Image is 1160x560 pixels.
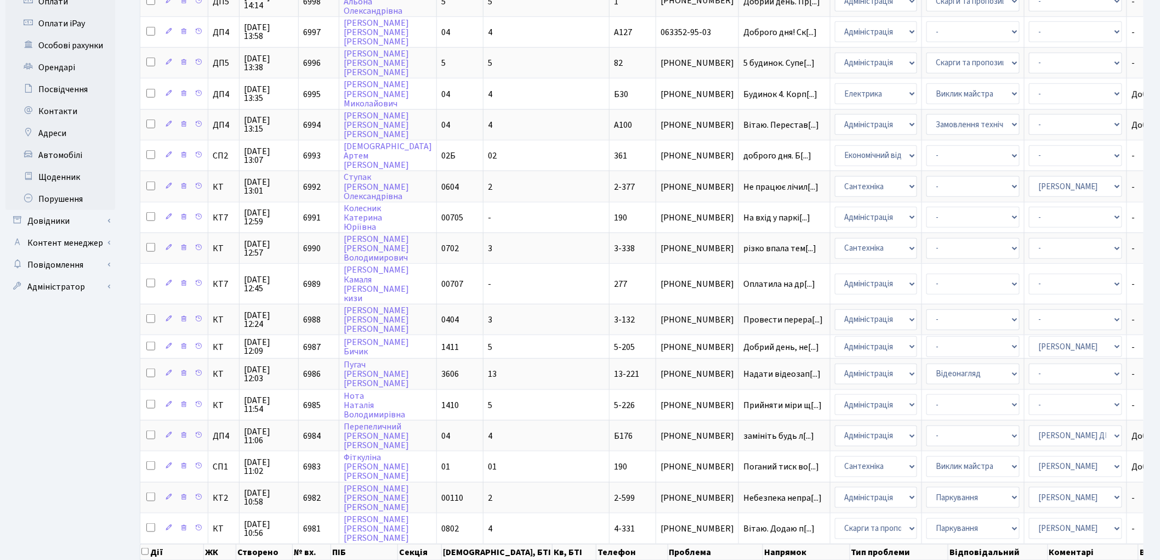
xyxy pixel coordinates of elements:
[344,390,405,421] a: НотаНаталіяВолодимирівна
[213,151,235,160] span: СП2
[441,57,446,69] span: 5
[488,119,492,131] span: 4
[743,399,822,411] span: Прийняти міри щ[...]
[441,212,463,224] span: 00705
[441,492,463,504] span: 00110
[614,212,627,224] span: 190
[344,304,409,335] a: [PERSON_NAME][PERSON_NAME][PERSON_NAME]
[5,56,115,78] a: Орендарі
[488,314,492,326] span: 3
[661,401,734,410] span: [PHONE_NUMBER]
[303,119,321,131] span: 6994
[303,212,321,224] span: 6991
[661,28,734,37] span: 063352-95-03
[5,276,115,298] a: Адміністратор
[743,492,822,504] span: Небезпека непра[...]
[614,430,633,442] span: Б176
[303,399,321,411] span: 6985
[303,88,321,100] span: 6995
[614,88,628,100] span: Б30
[441,242,459,254] span: 0702
[344,336,409,358] a: [PERSON_NAME]Бичик
[661,121,734,129] span: [PHONE_NUMBER]
[488,26,492,38] span: 4
[344,140,432,171] a: [DEMOGRAPHIC_DATA]Артем[PERSON_NAME]
[661,151,734,160] span: [PHONE_NUMBER]
[661,462,734,471] span: [PHONE_NUMBER]
[344,421,409,451] a: Перепеличний[PERSON_NAME][PERSON_NAME]
[213,462,235,471] span: СП1
[244,54,294,72] span: [DATE] 13:38
[5,122,115,144] a: Адреси
[441,119,450,131] span: 04
[213,432,235,440] span: ДП4
[743,430,814,442] span: замініть будь л[...]
[244,396,294,414] span: [DATE] 11:54
[488,88,492,100] span: 4
[488,150,497,162] span: 02
[213,121,235,129] span: ДП4
[743,150,811,162] span: доброго дня. Б[...]
[213,524,235,533] span: КТ
[614,242,635,254] span: 3-338
[344,202,382,233] a: КолесникКатеринаЮріївна
[661,315,734,324] span: [PHONE_NUMBER]
[303,278,321,290] span: 6989
[244,23,294,41] span: [DATE] 13:58
[244,116,294,133] span: [DATE] 13:15
[743,341,819,353] span: Добрий день, не[...]
[5,35,115,56] a: Особові рахунки
[303,430,321,442] span: 6984
[244,240,294,257] span: [DATE] 12:57
[488,399,492,411] span: 5
[213,494,235,502] span: КТ2
[344,451,409,482] a: Фіткуліна[PERSON_NAME][PERSON_NAME]
[344,483,409,513] a: [PERSON_NAME][PERSON_NAME][PERSON_NAME]
[614,278,627,290] span: 277
[244,338,294,355] span: [DATE] 12:09
[303,242,321,254] span: 6990
[661,213,734,222] span: [PHONE_NUMBER]
[488,278,491,290] span: -
[743,57,815,69] span: 5 будинок. Супе[...]
[213,28,235,37] span: ДП4
[441,150,456,162] span: 02Б
[743,278,815,290] span: Оплатила на др[...]
[303,150,321,162] span: 6993
[244,365,294,383] span: [DATE] 12:03
[441,181,459,193] span: 0604
[488,242,492,254] span: 3
[5,254,115,276] a: Повідомлення
[344,172,409,202] a: Ступак[PERSON_NAME]Олександрівна
[488,523,492,535] span: 4
[5,188,115,210] a: Порушення
[244,458,294,476] span: [DATE] 11:02
[743,181,818,193] span: Не працює лічил[...]
[614,26,632,38] span: А127
[213,59,235,67] span: ДП5
[344,233,409,264] a: [PERSON_NAME][PERSON_NAME]Володимирович
[488,341,492,353] span: 5
[303,181,321,193] span: 6992
[344,79,409,110] a: [PERSON_NAME][PERSON_NAME]Миколайович
[661,370,734,378] span: [PHONE_NUMBER]
[614,368,639,380] span: 13-221
[244,85,294,103] span: [DATE] 13:35
[441,368,459,380] span: 3606
[661,524,734,533] span: [PHONE_NUMBER]
[303,26,321,38] span: 6997
[614,461,627,473] span: 190
[441,26,450,38] span: 04
[5,232,115,254] a: Контент менеджер
[661,343,734,352] span: [PHONE_NUMBER]
[743,461,819,473] span: Поганий тиск во[...]
[661,280,734,289] span: [PHONE_NUMBER]
[244,178,294,195] span: [DATE] 13:01
[743,119,819,131] span: Вітаю. Перестав[...]
[488,181,492,193] span: 2
[5,100,115,122] a: Контакти
[213,280,235,289] span: КТ7
[441,399,459,411] span: 1410
[244,427,294,445] span: [DATE] 11:06
[244,208,294,226] span: [DATE] 12:59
